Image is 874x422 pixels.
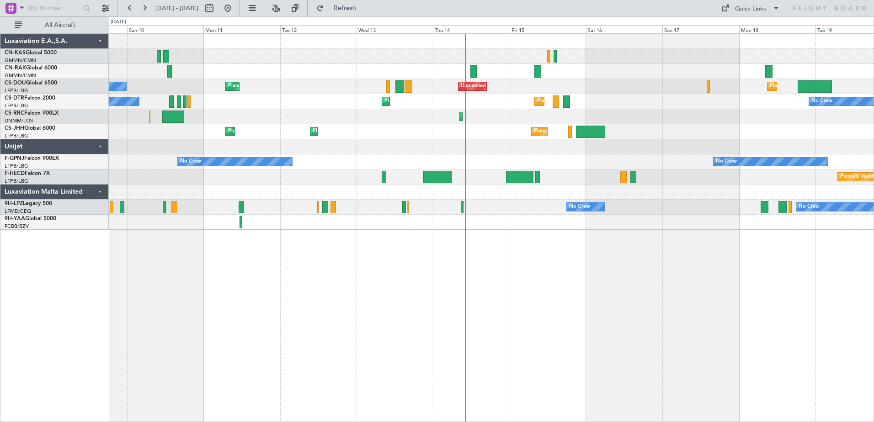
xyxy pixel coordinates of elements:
span: CS-JHH [5,126,24,131]
div: Sun 10 [127,25,203,33]
input: Trip Number [28,1,80,15]
a: 9H-LPZLegacy 500 [5,201,52,206]
div: Planned Maint Sofia [384,95,431,108]
button: Refresh [312,1,367,16]
a: LFPB/LBG [5,102,28,109]
div: Planned Maint [GEOGRAPHIC_DATA] ([GEOGRAPHIC_DATA]) [228,125,372,138]
div: Thu 14 [433,25,509,33]
span: CS-DTR [5,95,24,101]
span: CN-KAS [5,50,26,56]
a: GMMN/CMN [5,72,36,79]
a: LFPB/LBG [5,87,28,94]
div: Planned Maint [GEOGRAPHIC_DATA] ([GEOGRAPHIC_DATA]) [537,95,681,108]
span: F-HECD [5,171,25,176]
span: CN-RAK [5,65,26,71]
a: GMMN/CMN [5,57,36,64]
div: [DATE] [111,18,126,26]
a: FCBB/BZV [5,223,29,230]
span: F-GPNJ [5,156,24,161]
a: F-GPNJFalcon 900EX [5,156,59,161]
div: No Crew [180,155,201,169]
div: No Crew [569,200,590,214]
div: Sun 17 [662,25,739,33]
a: LFPB/LBG [5,132,28,139]
div: Planned Maint [GEOGRAPHIC_DATA] ([GEOGRAPHIC_DATA]) [228,79,372,93]
a: DNMM/LOS [5,117,33,124]
span: CS-RRC [5,111,24,116]
a: F-HECDFalcon 7X [5,171,50,176]
a: CN-KASGlobal 5000 [5,50,57,56]
span: [DATE] - [DATE] [155,4,198,12]
a: CS-RRCFalcon 900LX [5,111,59,116]
div: Wed 13 [357,25,433,33]
a: CN-RAKGlobal 6000 [5,65,57,71]
a: LFMD/CEQ [5,208,31,215]
a: CS-DOUGlobal 6500 [5,80,57,86]
span: 9H-LPZ [5,201,23,206]
div: Unplanned Maint [GEOGRAPHIC_DATA] ([GEOGRAPHIC_DATA]) [461,79,611,93]
a: LFPB/LBG [5,178,28,185]
a: 9H-YAAGlobal 5000 [5,216,56,222]
div: Tue 12 [280,25,357,33]
div: Sat 16 [586,25,662,33]
div: Mon 18 [739,25,815,33]
div: No Crew [799,200,820,214]
span: Refresh [326,5,364,11]
a: CS-JHHGlobal 6000 [5,126,55,131]
button: All Aircraft [10,18,99,32]
div: Fri 15 [510,25,586,33]
span: CS-DOU [5,80,26,86]
div: Planned Maint [GEOGRAPHIC_DATA] ([GEOGRAPHIC_DATA]) [534,125,678,138]
button: Quick Links [717,1,784,16]
div: Planned Maint [GEOGRAPHIC_DATA] ([GEOGRAPHIC_DATA]) [313,125,457,138]
span: All Aircraft [24,22,96,28]
a: CS-DTRFalcon 2000 [5,95,55,101]
span: 9H-YAA [5,216,25,222]
a: LFPB/LBG [5,163,28,169]
div: Quick Links [735,5,766,14]
div: No Crew [716,155,737,169]
div: Mon 11 [203,25,280,33]
div: No Crew [811,95,832,108]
